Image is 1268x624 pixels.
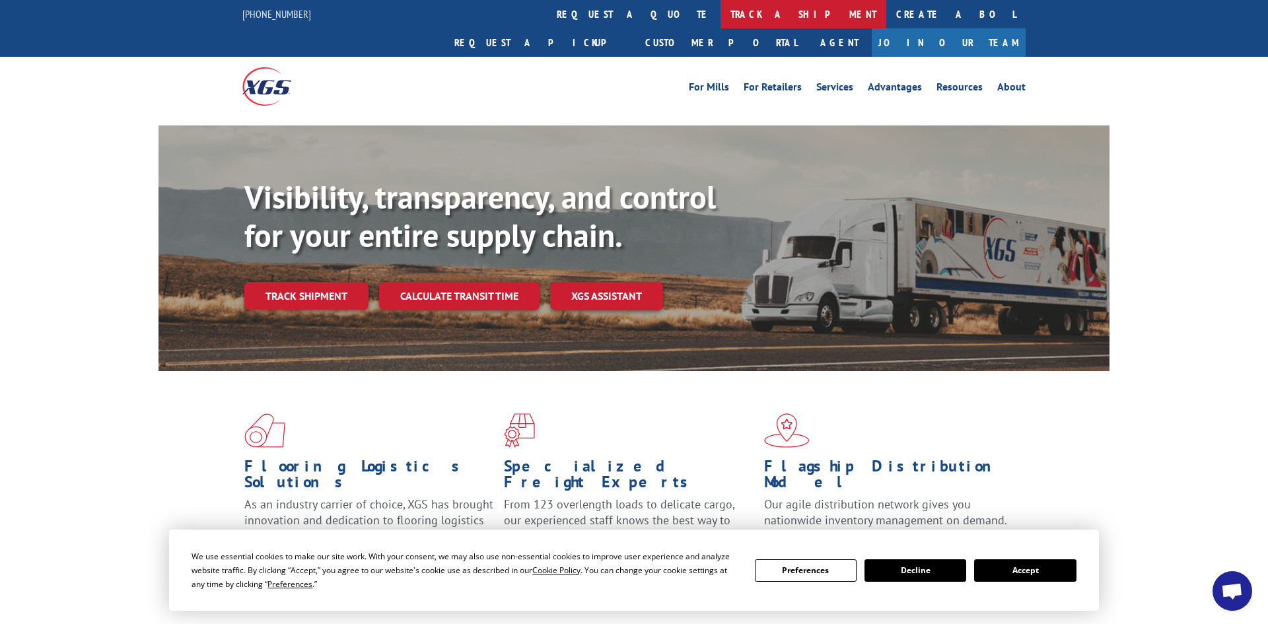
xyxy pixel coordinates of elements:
[532,565,581,576] span: Cookie Policy
[244,458,494,497] h1: Flooring Logistics Solutions
[504,413,535,448] img: xgs-icon-focused-on-flooring-red
[244,413,285,448] img: xgs-icon-total-supply-chain-intelligence-red
[504,497,754,555] p: From 123 overlength loads to delicate cargo, our experienced staff knows the best way to move you...
[1213,571,1252,611] div: Open chat
[550,282,663,310] a: XGS ASSISTANT
[635,28,807,57] a: Customer Portal
[689,82,729,96] a: For Mills
[755,559,857,582] button: Preferences
[868,82,922,96] a: Advantages
[807,28,872,57] a: Agent
[816,82,853,96] a: Services
[379,282,540,310] a: Calculate transit time
[244,497,493,543] span: As an industry carrier of choice, XGS has brought innovation and dedication to flooring logistics...
[864,559,966,582] button: Decline
[169,530,1099,611] div: Cookie Consent Prompt
[192,549,738,591] div: We use essential cookies to make our site work. With your consent, we may also use non-essential ...
[936,82,983,96] a: Resources
[267,578,312,590] span: Preferences
[242,7,311,20] a: [PHONE_NUMBER]
[444,28,635,57] a: Request a pickup
[744,82,802,96] a: For Retailers
[872,28,1026,57] a: Join Our Team
[974,559,1076,582] button: Accept
[997,82,1026,96] a: About
[244,176,716,256] b: Visibility, transparency, and control for your entire supply chain.
[764,497,1007,528] span: Our agile distribution network gives you nationwide inventory management on demand.
[764,413,810,448] img: xgs-icon-flagship-distribution-model-red
[764,458,1014,497] h1: Flagship Distribution Model
[504,458,754,497] h1: Specialized Freight Experts
[244,282,369,310] a: Track shipment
